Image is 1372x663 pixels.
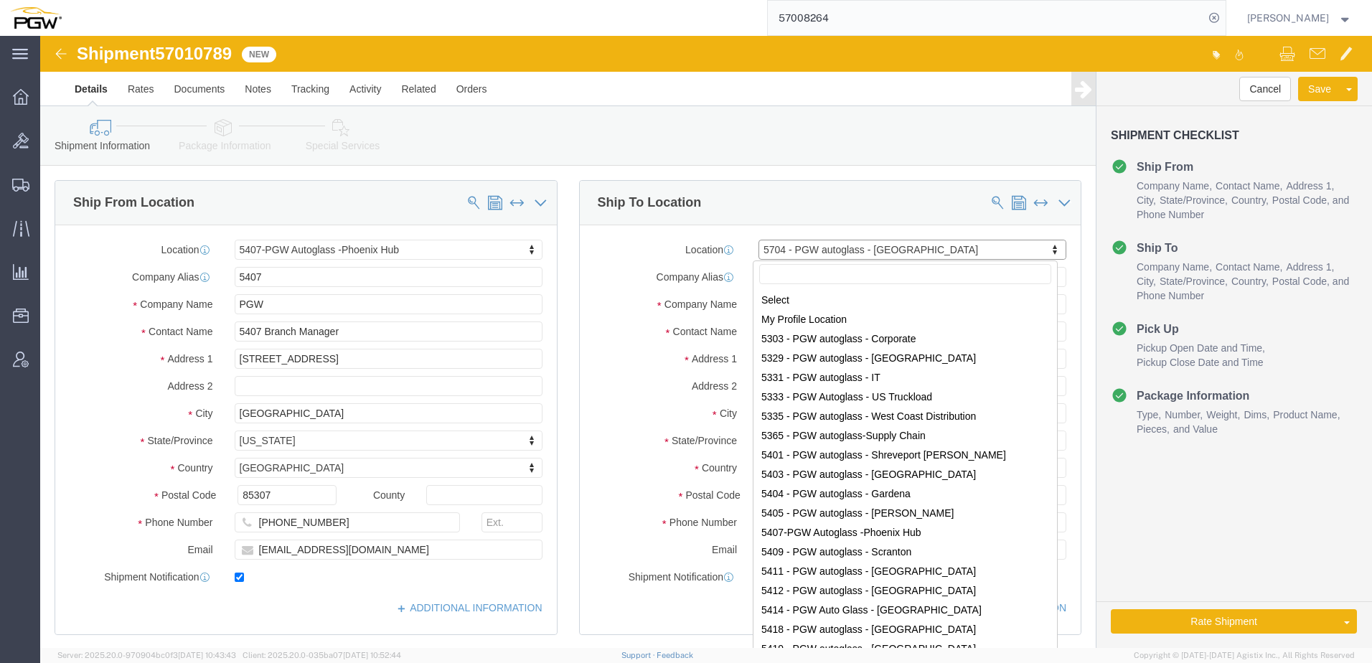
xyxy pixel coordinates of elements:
[657,651,693,659] a: Feedback
[1246,9,1353,27] button: [PERSON_NAME]
[178,651,236,659] span: [DATE] 10:43:43
[1134,649,1355,662] span: Copyright © [DATE]-[DATE] Agistix Inc., All Rights Reserved
[768,1,1204,35] input: Search for shipment number, reference number
[343,651,401,659] span: [DATE] 10:52:44
[621,651,657,659] a: Support
[57,651,236,659] span: Server: 2025.20.0-970904bc0f3
[40,36,1372,648] iframe: FS Legacy Container
[1247,10,1329,26] span: Amber Hickey
[10,7,62,29] img: logo
[243,651,401,659] span: Client: 2025.20.0-035ba07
